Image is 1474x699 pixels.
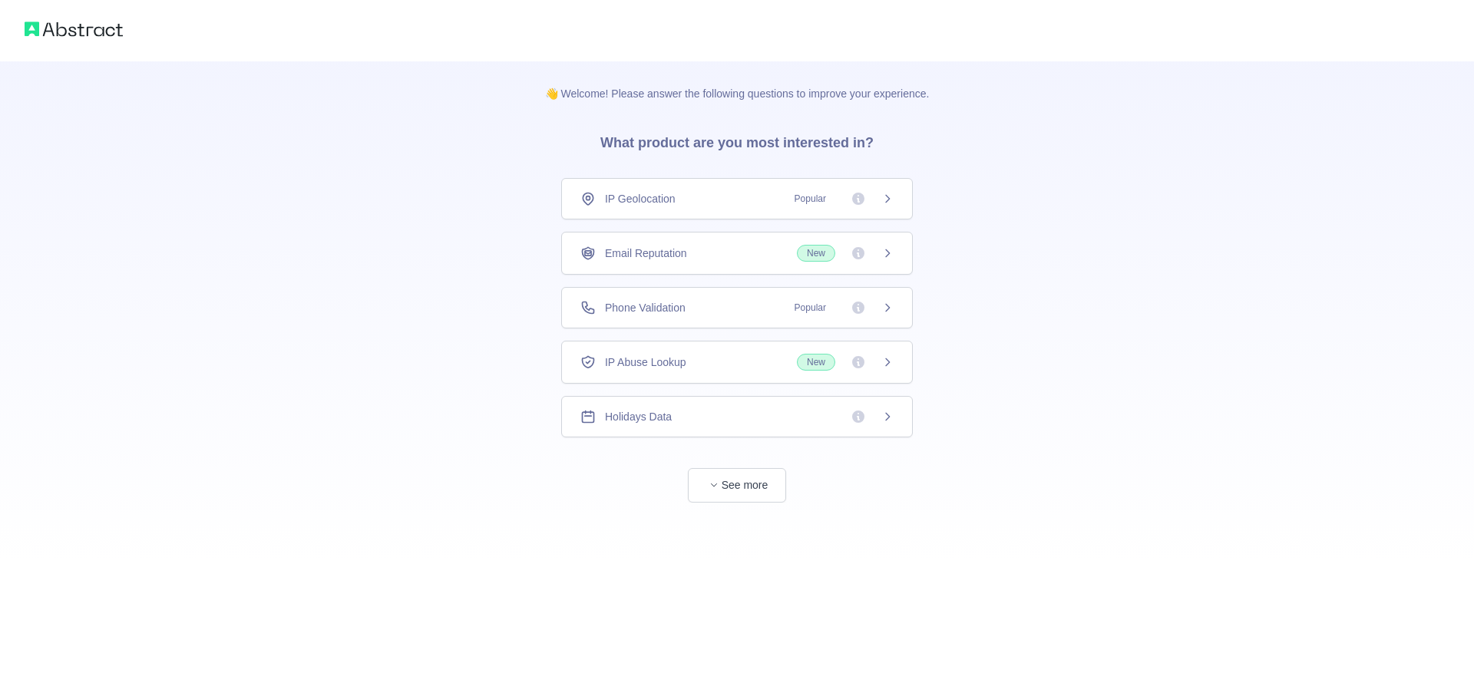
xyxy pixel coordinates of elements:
[797,354,835,371] span: New
[688,468,786,503] button: See more
[605,300,686,315] span: Phone Validation
[797,245,835,262] span: New
[605,246,687,261] span: Email Reputation
[25,18,123,40] img: Abstract logo
[521,61,954,101] p: 👋 Welcome! Please answer the following questions to improve your experience.
[605,354,686,370] span: IP Abuse Lookup
[785,300,835,315] span: Popular
[576,101,898,178] h3: What product are you most interested in?
[785,191,835,206] span: Popular
[605,191,676,206] span: IP Geolocation
[605,409,672,424] span: Holidays Data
